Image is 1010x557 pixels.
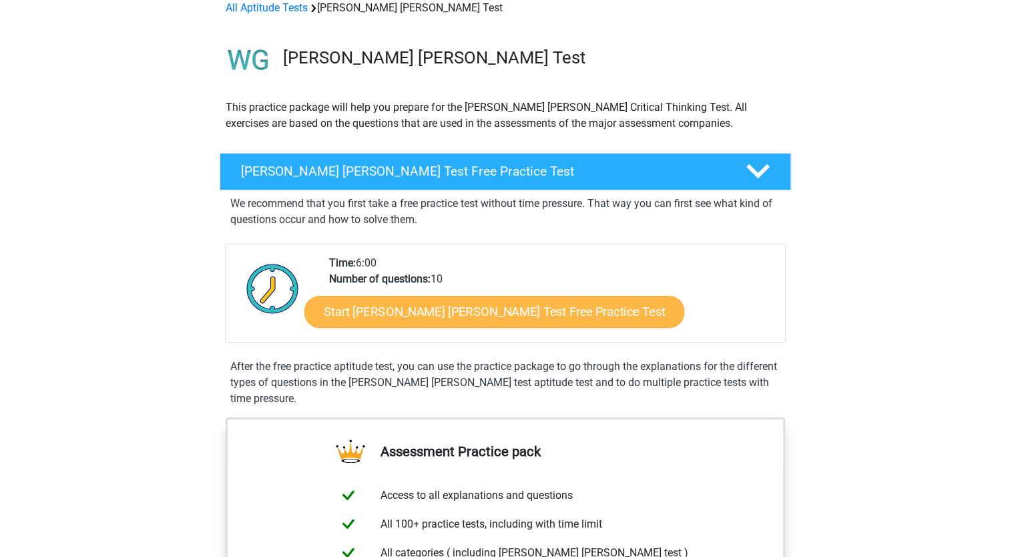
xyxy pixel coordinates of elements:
a: [PERSON_NAME] [PERSON_NAME] Test Free Practice Test [214,153,796,190]
a: Start [PERSON_NAME] [PERSON_NAME] Test Free Practice Test [304,296,684,328]
h4: [PERSON_NAME] [PERSON_NAME] Test Free Practice Test [241,164,724,179]
p: This practice package will help you prepare for the [PERSON_NAME] [PERSON_NAME] Critical Thinking... [226,100,785,132]
div: After the free practice aptitude test, you can use the practice package to go through the explana... [225,359,786,407]
img: watson glaser test [220,32,277,89]
a: All Aptitude Tests [226,1,308,14]
img: Clock [239,255,306,322]
div: 6:00 10 [319,255,784,342]
p: We recommend that you first take a free practice test without time pressure. That way you can fir... [230,196,780,228]
b: Number of questions: [329,272,431,285]
b: Time: [329,256,356,269]
h3: [PERSON_NAME] [PERSON_NAME] Test [283,47,780,68]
